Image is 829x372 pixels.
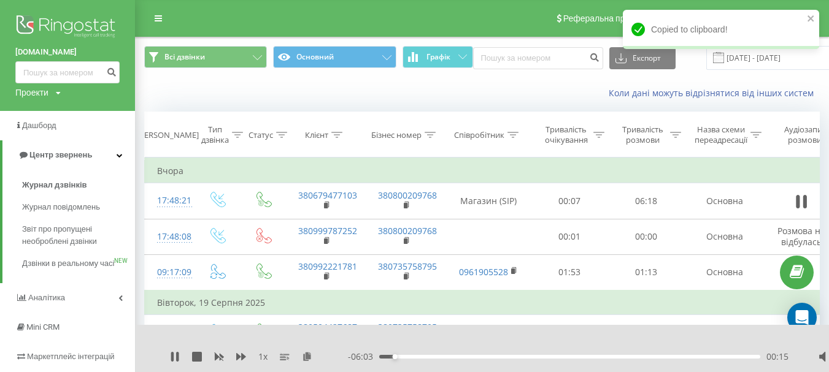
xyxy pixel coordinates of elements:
span: Всі дзвінки [164,52,205,62]
img: Ringostat logo [15,12,120,43]
a: 380679477103 [298,189,357,201]
td: 09:43 [608,315,685,351]
button: Всі дзвінки [144,46,267,68]
button: Основний [273,46,396,68]
div: Copied to clipboard! [623,10,819,49]
a: Журнал повідомлень [22,196,135,218]
a: Коли дані можуть відрізнятися вiд інших систем [609,87,820,99]
span: - 06:03 [348,351,379,363]
div: 20:30:28 [157,321,182,344]
span: Дзвінки в реальному часі [22,257,114,270]
input: Пошук за номером [473,47,603,69]
a: 380800209768 [378,225,437,237]
div: Тривалість очікування [542,124,590,145]
a: 380992221781 [298,260,357,272]
a: 380504427687 [298,321,357,333]
a: 0961905528 [459,266,508,278]
span: Журнал дзвінків [22,179,87,191]
span: Аналiтика [28,293,65,302]
a: 380735758795 [378,321,437,333]
span: Реферальна програма [563,13,654,23]
div: Статус [249,130,273,140]
div: Назва схеми переадресації [695,124,747,145]
div: Open Intercom Messenger [787,303,817,332]
td: 02:01 [531,315,608,351]
div: 17:48:21 [157,189,182,213]
div: Тип дзвінка [201,124,229,145]
a: 380999787252 [298,225,357,237]
td: 06:18 [608,183,685,219]
td: 00:07 [531,183,608,219]
input: Пошук за номером [15,61,120,83]
span: Маркетплейс інтеграцій [27,352,115,361]
span: Звіт про пропущені необроблені дзвінки [22,223,129,248]
td: Основна [685,254,765,290]
div: 17:48:08 [157,225,182,249]
span: 1 x [258,351,268,363]
div: Співробітник [454,130,504,140]
div: Клієнт [305,130,328,140]
button: Експорт [609,47,676,69]
span: Центр звернень [29,150,92,159]
a: Центр звернень [2,140,135,170]
td: 00:01 [531,219,608,254]
a: Звіт про пропущені необроблені дзвінки [22,218,135,252]
a: Журнал дзвінків [22,174,135,196]
td: 00:00 [608,219,685,254]
td: 01:13 [608,254,685,290]
div: Бізнес номер [371,130,422,140]
td: 01:53 [531,254,608,290]
div: Accessibility label [393,354,398,359]
span: Дашборд [22,121,56,130]
span: 00:15 [766,351,789,363]
a: Дзвінки в реальному часіNEW [22,252,135,275]
div: 09:17:09 [157,260,182,284]
a: [DOMAIN_NAME] [15,46,120,58]
span: Розмова не відбулась [777,225,825,248]
span: Графік [426,53,450,61]
a: 380800209768 [378,189,437,201]
div: [PERSON_NAME] [137,130,199,140]
span: Mini CRM [26,322,60,332]
button: close [807,13,816,25]
div: Проекти [15,86,48,99]
td: Магазин (SIP) [445,183,531,219]
td: Основна [685,183,765,219]
button: Графік [403,46,473,68]
div: Тривалість розмови [619,124,667,145]
td: Основна [685,315,765,351]
td: Основна [685,219,765,254]
a: 380735758795 [378,260,437,272]
span: Журнал повідомлень [22,201,100,213]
